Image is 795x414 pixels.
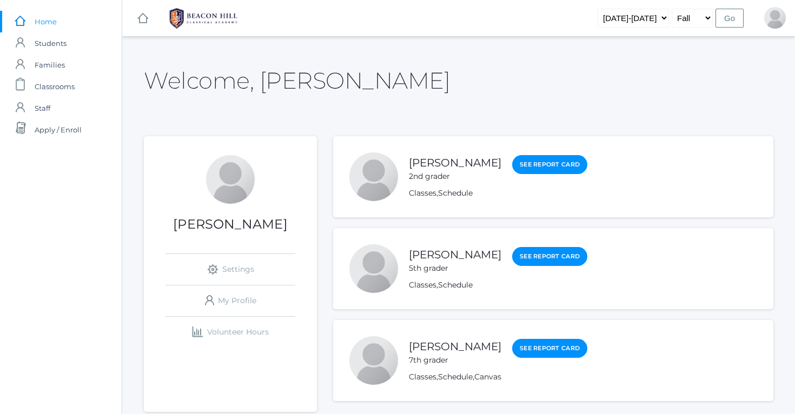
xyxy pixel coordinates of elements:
[409,248,501,261] a: [PERSON_NAME]
[474,372,501,382] a: Canvas
[512,155,587,174] a: See Report Card
[35,32,67,54] span: Students
[165,254,295,285] a: Settings
[512,247,587,266] a: See Report Card
[409,355,501,366] div: 7th grader
[409,280,436,290] a: Classes
[409,372,436,382] a: Classes
[512,339,587,358] a: See Report Card
[409,340,501,353] a: [PERSON_NAME]
[35,76,75,97] span: Classrooms
[144,217,317,231] h1: [PERSON_NAME]
[165,317,295,348] a: Volunteer Hours
[764,7,786,29] div: Nicole Henry
[409,188,587,199] div: ,
[349,244,398,293] div: Eli Henry
[35,97,50,119] span: Staff
[163,5,244,32] img: BHCALogos-05-308ed15e86a5a0abce9b8dd61676a3503ac9727e845dece92d48e8588c001991.png
[35,54,65,76] span: Families
[438,372,473,382] a: Schedule
[716,9,744,28] input: Go
[409,188,436,198] a: Classes
[165,285,295,316] a: My Profile
[349,152,398,201] div: Kaila Henry
[144,68,450,93] h2: Welcome, [PERSON_NAME]
[409,263,501,274] div: 5th grader
[409,156,501,169] a: [PERSON_NAME]
[438,280,473,290] a: Schedule
[35,11,57,32] span: Home
[206,155,255,204] div: Nicole Henry
[409,371,587,383] div: , ,
[349,336,398,385] div: Judah Henry
[409,279,587,291] div: ,
[35,119,82,141] span: Apply / Enroll
[409,171,501,182] div: 2nd grader
[438,188,473,198] a: Schedule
